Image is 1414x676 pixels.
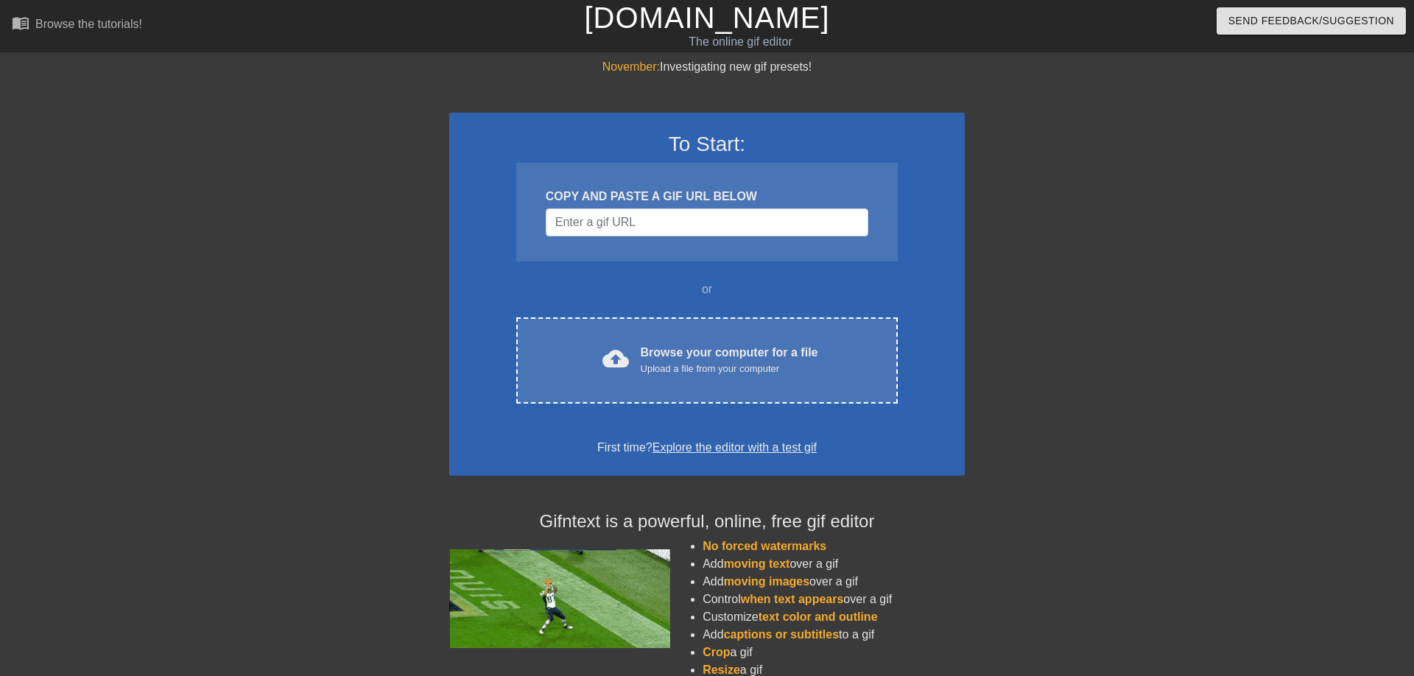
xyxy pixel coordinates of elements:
span: Crop [703,646,730,658]
div: or [488,281,926,298]
span: moving text [724,557,790,570]
span: menu_book [12,14,29,32]
button: Send Feedback/Suggestion [1217,7,1406,35]
img: football_small.gif [449,549,670,648]
a: [DOMAIN_NAME] [584,1,829,34]
input: Username [546,208,868,236]
div: First time? [468,439,946,457]
div: COPY AND PASTE A GIF URL BELOW [546,188,868,205]
li: Add over a gif [703,555,965,573]
span: when text appears [741,593,844,605]
li: Control over a gif [703,591,965,608]
h4: Gifntext is a powerful, online, free gif editor [449,511,965,532]
div: Upload a file from your computer [641,362,818,376]
span: No forced watermarks [703,540,826,552]
li: Add to a gif [703,626,965,644]
span: Resize [703,663,740,676]
span: Send Feedback/Suggestion [1228,12,1394,30]
h3: To Start: [468,132,946,157]
a: Browse the tutorials! [12,14,142,37]
span: text color and outline [759,610,878,623]
div: The online gif editor [479,33,1002,51]
a: Explore the editor with a test gif [653,441,817,454]
div: Browse the tutorials! [35,18,142,30]
li: a gif [703,644,965,661]
li: Customize [703,608,965,626]
div: Browse your computer for a file [641,344,818,376]
div: Investigating new gif presets! [449,58,965,76]
span: moving images [724,575,809,588]
span: November: [602,60,660,73]
span: captions or subtitles [724,628,839,641]
li: Add over a gif [703,573,965,591]
span: cloud_upload [602,345,629,372]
